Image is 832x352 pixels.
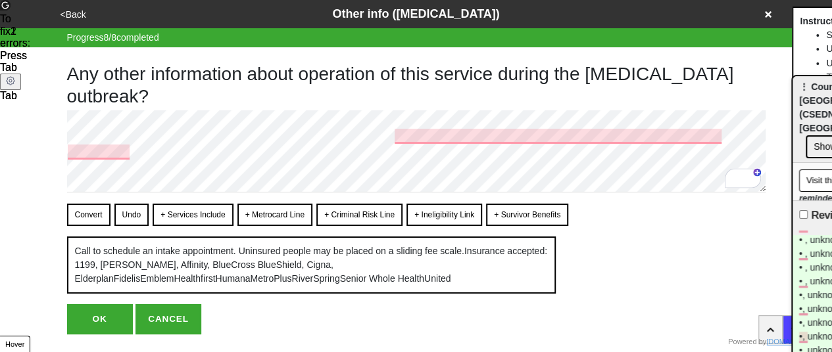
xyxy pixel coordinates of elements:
button: OK [67,304,133,334]
span: Call to schedule an intake appointment. Uninsured people may be placed on a sliding fee scale. [75,246,464,256]
button: + Survivor Benefits [486,204,568,226]
div: Powered by [728,336,824,347]
button: + Ineligibility Link [406,204,482,226]
a: [DOMAIN_NAME] [766,338,824,345]
span: Insurance accepted: 1199, [PERSON_NAME], Affinity, BlueCross BlueShield, Cigna, ElderplanFidelisE... [75,246,547,284]
button: Undo [114,204,149,226]
button: + Criminal Risk Line [316,204,403,226]
button: + Services Include [153,204,233,226]
button: CANCEL [135,304,201,334]
button: + Metrocard Line [237,204,312,226]
textarea: To enrich screen reader interactions, please activate Accessibility in Grammarly extension settings [67,110,766,192]
button: Convert [67,204,110,226]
